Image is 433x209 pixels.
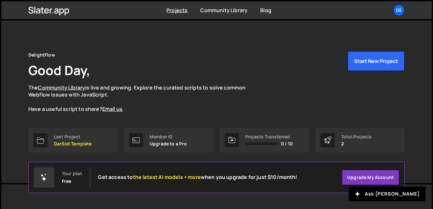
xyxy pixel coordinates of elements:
[341,141,372,146] p: 2
[38,84,85,91] a: Community Library
[28,84,258,113] p: The is live and growing. Explore the curated scripts to solve common Webflow issues with JavaScri...
[260,7,271,14] a: Blog
[166,7,187,14] a: Projects
[62,171,82,176] div: Your plan
[28,128,118,152] a: Last Project DarSidi Template
[98,174,297,180] h2: Get access to when you upgrade for just $10/month!
[28,51,55,59] div: DelightFlow
[281,141,293,146] span: 0 / 10
[102,105,122,112] a: Email us
[200,7,247,14] a: Community Library
[342,170,399,185] a: Upgrade my account
[54,141,92,146] p: DarSidi Template
[150,134,187,139] div: Member ID
[341,134,372,139] div: Total Projects
[133,174,201,181] span: the latest AI models + more
[245,134,293,139] div: Projects Transferred
[150,141,187,146] p: Upgrade to a Pro
[28,61,90,79] h1: Good Day,
[348,51,405,71] button: Start New Project
[54,134,92,139] div: Last Project
[62,179,71,184] div: Free
[393,4,405,16] a: De
[349,187,425,201] button: Ask [PERSON_NAME]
